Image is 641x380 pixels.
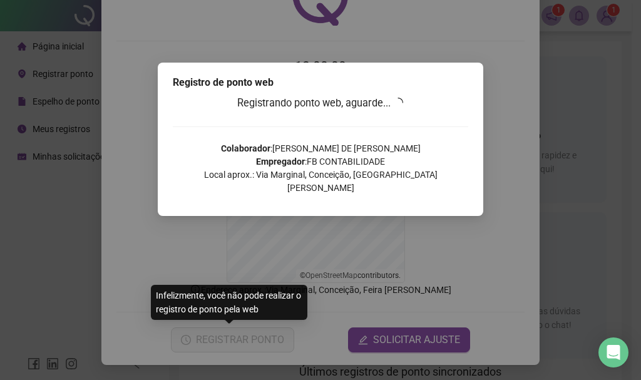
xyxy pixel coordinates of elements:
div: Registro de ponto web [173,75,468,90]
div: Infelizmente, você não pode realizar o registro de ponto pela web [151,285,307,320]
strong: Empregador [256,157,305,167]
div: Open Intercom Messenger [598,337,628,367]
h3: Registrando ponto web, aguarde... [173,95,468,111]
p: : [PERSON_NAME] DE [PERSON_NAME] : FB CONTABILIDADE Local aprox.: Via Marginal, Conceição, [GEOGR... [173,142,468,195]
span: loading [393,98,403,108]
strong: Colaborador [221,143,270,153]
